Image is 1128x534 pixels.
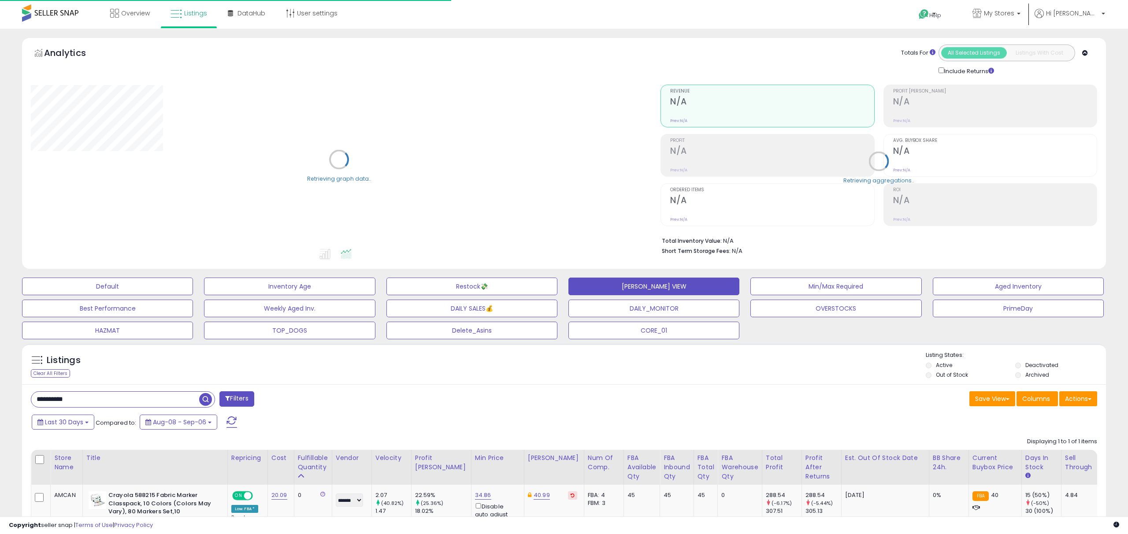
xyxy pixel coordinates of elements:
[89,491,106,509] img: 41BOoEse1kL._SL40_.jpg
[766,491,801,499] div: 288.54
[252,492,266,500] span: OFF
[332,450,371,485] th: CSV column name: cust_attr_2_Vendor
[54,491,76,499] div: AMCAN
[271,453,290,463] div: Cost
[1025,371,1049,378] label: Archived
[75,521,113,529] a: Terms of Use
[1025,491,1061,499] div: 15 (50%)
[588,499,617,507] div: FBM: 3
[204,322,375,339] button: TOP_DOGS
[31,369,70,378] div: Clear All Filters
[184,9,207,18] span: Listings
[140,415,217,430] button: Aug-08 - Sep-06
[415,453,468,472] div: Profit [PERSON_NAME]
[969,391,1015,406] button: Save View
[153,418,206,426] span: Aug-08 - Sep-06
[721,491,755,499] div: 0
[933,491,962,499] div: 0%
[845,453,925,463] div: Est. Out Of Stock Date
[698,453,714,481] div: FBA Total Qty
[972,491,989,501] small: FBA
[375,453,408,463] div: Velocity
[1025,361,1058,369] label: Deactivated
[698,491,711,499] div: 45
[1035,9,1105,29] a: Hi [PERSON_NAME]
[664,491,687,499] div: 45
[381,500,404,507] small: (40.82%)
[421,500,443,507] small: (25.36%)
[271,491,287,500] a: 20.09
[1025,472,1031,480] small: Days In Stock.
[805,507,841,515] div: 305.13
[918,9,929,20] i: Get Help
[415,491,471,499] div: 22.59%
[415,507,471,515] div: 18.02%
[47,354,81,367] h5: Listings
[568,322,739,339] button: CORE_01
[386,322,557,339] button: Delete_Asins
[298,453,328,472] div: Fulfillable Quantity
[750,300,921,317] button: OVERSTOCKS
[1022,394,1050,403] span: Columns
[386,300,557,317] button: DAILY SALES💰
[664,453,690,481] div: FBA inbound Qty
[1046,9,1099,18] span: Hi [PERSON_NAME]
[972,453,1018,472] div: Current Buybox Price
[772,500,792,507] small: (-6.17%)
[22,278,193,295] button: Default
[528,453,580,463] div: [PERSON_NAME]
[932,66,1005,76] div: Include Returns
[534,491,550,500] a: 40.99
[108,491,215,518] b: Crayola 588215 Fabric Marker Classpack, 10 Colors (Colors May Vary), 80 Markers Set,10
[475,501,517,527] div: Disable auto adjust min
[588,453,620,472] div: Num of Comp.
[32,415,94,430] button: Last 30 Days
[22,322,193,339] button: HAZMAT
[44,47,103,61] h5: Analytics
[22,300,193,317] button: Best Performance
[1065,491,1091,499] div: 4.84
[766,507,801,515] div: 307.51
[121,9,150,18] span: Overview
[568,278,739,295] button: [PERSON_NAME] VIEW
[933,300,1104,317] button: PrimeDay
[929,11,941,19] span: Help
[1017,391,1058,406] button: Columns
[933,278,1104,295] button: Aged Inventory
[114,521,153,529] a: Privacy Policy
[1006,47,1072,59] button: Listings With Cost
[926,351,1106,360] p: Listing States:
[298,491,325,499] div: 0
[233,492,244,500] span: ON
[588,491,617,499] div: FBA: 4
[936,371,968,378] label: Out of Stock
[54,453,79,472] div: Store Name
[375,491,411,499] div: 2.07
[1025,453,1057,472] div: Days In Stock
[475,491,491,500] a: 34.86
[936,361,952,369] label: Active
[805,453,838,481] div: Profit After Returns
[721,453,758,481] div: FBA Warehouse Qty
[811,500,833,507] small: (-5.44%)
[45,418,83,426] span: Last 30 Days
[96,419,136,427] span: Compared to:
[307,174,371,182] div: Retrieving graph data..
[9,521,41,529] strong: Copyright
[336,453,368,463] div: Vendor
[475,453,520,463] div: Min Price
[912,2,958,29] a: Help
[805,491,841,499] div: 288.54
[843,176,914,184] div: Retrieving aggregations..
[984,9,1014,18] span: My Stores
[375,507,411,515] div: 1.47
[627,491,653,499] div: 45
[991,491,998,499] span: 40
[568,300,739,317] button: DAILY_MONITOR
[1027,438,1097,446] div: Displaying 1 to 1 of 1 items
[386,278,557,295] button: Restock💸
[845,491,922,499] p: [DATE]
[231,453,264,463] div: Repricing
[766,453,798,472] div: Total Profit
[1059,391,1097,406] button: Actions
